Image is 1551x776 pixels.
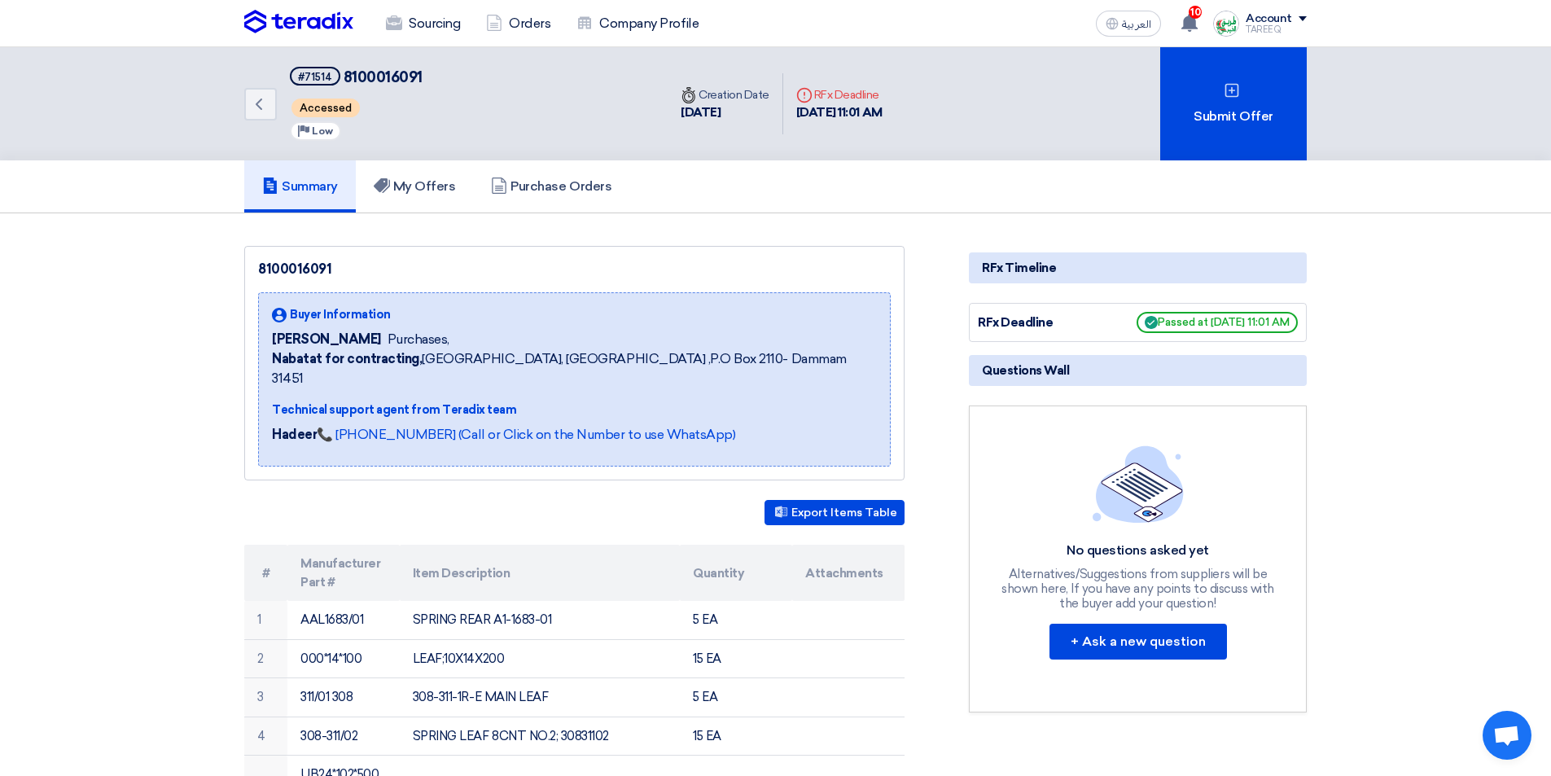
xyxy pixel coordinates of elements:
[312,125,333,137] span: Low
[1096,11,1161,37] button: العربية
[400,601,681,639] td: SPRING REAR A1-1683-01
[287,678,400,717] td: 311/01 308
[473,160,629,213] a: Purchase Orders
[291,99,360,117] span: Accessed
[1049,624,1227,660] button: + Ask a new question
[244,678,287,717] td: 3
[400,717,681,756] td: SPRING LEAF 8CNT NO.2; 30831102
[681,103,769,122] div: [DATE]
[400,678,681,717] td: 308-311-1R-E MAIN LEAF
[680,678,792,717] td: 5 EA
[272,427,317,442] strong: Hadeer
[356,160,474,213] a: My Offers
[1483,711,1531,760] div: Open chat
[1213,11,1239,37] img: Screenshot___1727703618088.png
[272,349,877,388] span: [GEOGRAPHIC_DATA], [GEOGRAPHIC_DATA] ,P.O Box 2110- Dammam 31451
[1189,6,1202,19] span: 10
[272,351,422,366] b: Nabatat for contracting,
[473,6,563,42] a: Orders
[681,86,769,103] div: Creation Date
[287,639,400,678] td: 000*14*100
[272,401,877,419] div: Technical support agent from Teradix team
[317,427,735,442] a: 📞 [PHONE_NUMBER] (Call or Click on the Number to use WhatsApp)
[796,103,883,122] div: [DATE] 11:01 AM
[298,72,332,82] div: #71514
[400,545,681,601] th: Item Description
[1093,445,1184,522] img: empty_state_list.svg
[1000,567,1277,611] div: Alternatives/Suggestions from suppliers will be shown here, If you have any points to discuss wit...
[680,639,792,678] td: 15 EA
[1000,542,1277,559] div: No questions asked yet
[244,639,287,678] td: 2
[680,601,792,639] td: 5 EA
[982,362,1069,379] span: Questions Wall
[258,260,891,279] div: 8100016091
[1137,312,1298,333] span: Passed at [DATE] 11:01 AM
[287,545,400,601] th: Manufacturer Part #
[287,601,400,639] td: AAL1683/01
[491,178,611,195] h5: Purchase Orders
[563,6,712,42] a: Company Profile
[290,306,391,323] span: Buyer Information
[272,330,381,349] span: [PERSON_NAME]
[388,330,449,349] span: Purchases,
[244,10,353,34] img: Teradix logo
[373,6,473,42] a: Sourcing
[1246,25,1307,34] div: TAREEQ
[1246,12,1292,26] div: Account
[374,178,456,195] h5: My Offers
[244,717,287,756] td: 4
[1122,19,1151,30] span: العربية
[978,313,1100,332] div: RFx Deadline
[680,717,792,756] td: 15 EA
[1160,47,1307,160] div: Submit Offer
[287,717,400,756] td: 308-311/02
[262,178,338,195] h5: Summary
[680,545,792,601] th: Quantity
[796,86,883,103] div: RFx Deadline
[244,545,287,601] th: #
[765,500,905,525] button: Export Items Table
[792,545,905,601] th: Attachments
[244,160,356,213] a: Summary
[344,68,423,86] span: 8100016091
[290,67,423,87] h5: 8100016091
[969,252,1307,283] div: RFx Timeline
[244,601,287,639] td: 1
[400,639,681,678] td: LEAF;10X14X200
